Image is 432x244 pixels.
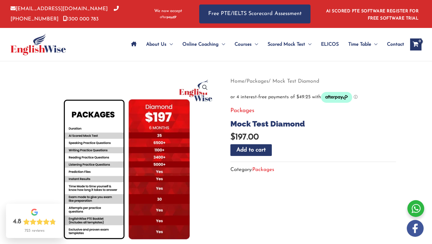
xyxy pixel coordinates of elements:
[252,34,258,55] span: Menu Toggle
[166,34,173,55] span: Menu Toggle
[316,34,343,55] a: ELICOS
[154,8,182,14] span: We now accept
[199,82,210,93] a: View full-screen image gallery
[230,165,274,175] span: Category:
[322,4,421,24] aside: Header Widget 1
[230,34,263,55] a: CoursesMenu Toggle
[252,167,274,172] a: Packages
[10,34,66,55] img: cropped-ew-logo
[230,144,272,156] button: Add to cart
[230,133,235,142] span: $
[371,34,377,55] span: Menu Toggle
[407,220,424,237] img: white-facebook.png
[10,6,119,21] a: [PHONE_NUMBER]
[160,16,176,19] img: Afterpay-Logo
[10,6,108,11] a: [EMAIL_ADDRESS][DOMAIN_NAME]
[321,34,339,55] span: ELICOS
[305,34,311,55] span: Menu Toggle
[268,34,305,55] span: Scored Mock Test
[141,34,178,55] a: About UsMenu Toggle
[230,108,254,114] a: Packages
[63,17,99,22] a: 1300 000 783
[13,218,56,226] div: Rating: 4.8 out of 5
[146,34,166,55] span: About Us
[247,79,268,84] a: Packages
[235,34,252,55] span: Courses
[182,34,219,55] span: Online Coaching
[199,5,310,23] a: Free PTE/IELTS Scorecard Assessment
[178,34,230,55] a: Online CoachingMenu Toggle
[230,79,244,84] a: Home
[348,34,371,55] span: Time Table
[387,34,404,55] span: Contact
[263,34,316,55] a: Scored Mock TestMenu Toggle
[410,38,421,50] a: View Shopping Cart, empty
[230,133,259,142] bdi: 197.00
[219,34,225,55] span: Menu Toggle
[230,76,396,86] nav: Breadcrumb
[126,34,404,55] nav: Site Navigation: Main Menu
[13,218,21,226] div: 4.8
[25,228,44,233] div: 723 reviews
[326,9,419,21] a: AI SCORED PTE SOFTWARE REGISTER FOR FREE SOFTWARE TRIAL
[382,34,404,55] a: Contact
[343,34,382,55] a: Time TableMenu Toggle
[230,119,396,129] h1: Mock Test Diamond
